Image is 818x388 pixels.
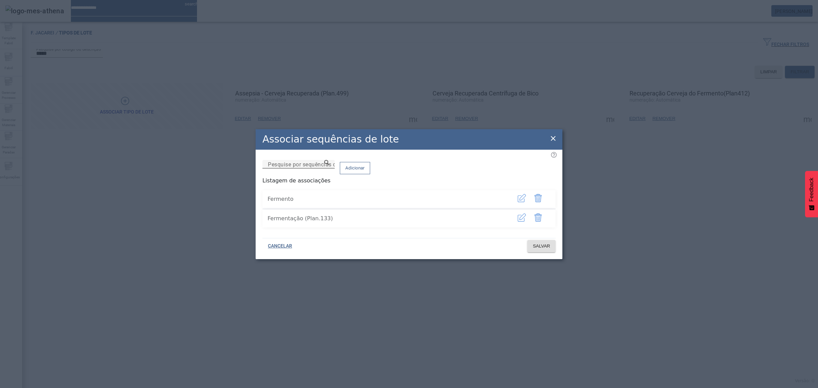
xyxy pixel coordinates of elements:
[533,243,550,250] span: SALVAR
[268,243,292,250] span: CANCELAR
[345,165,365,171] span: Adicionar
[268,161,350,167] mat-label: Pesquise por sequências de lote
[262,177,331,184] label: Listagem de associações
[262,132,399,147] h2: Associar sequências de lote
[262,240,298,252] button: CANCELAR
[340,162,370,174] button: Adicionar
[805,171,818,217] button: Feedback - Mostrar pesquisa
[268,160,329,168] input: Number
[808,178,815,202] span: Feedback
[268,214,506,223] span: Fermentação (Plan.133)
[527,240,556,252] button: SALVAR
[268,195,506,203] span: Fermento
